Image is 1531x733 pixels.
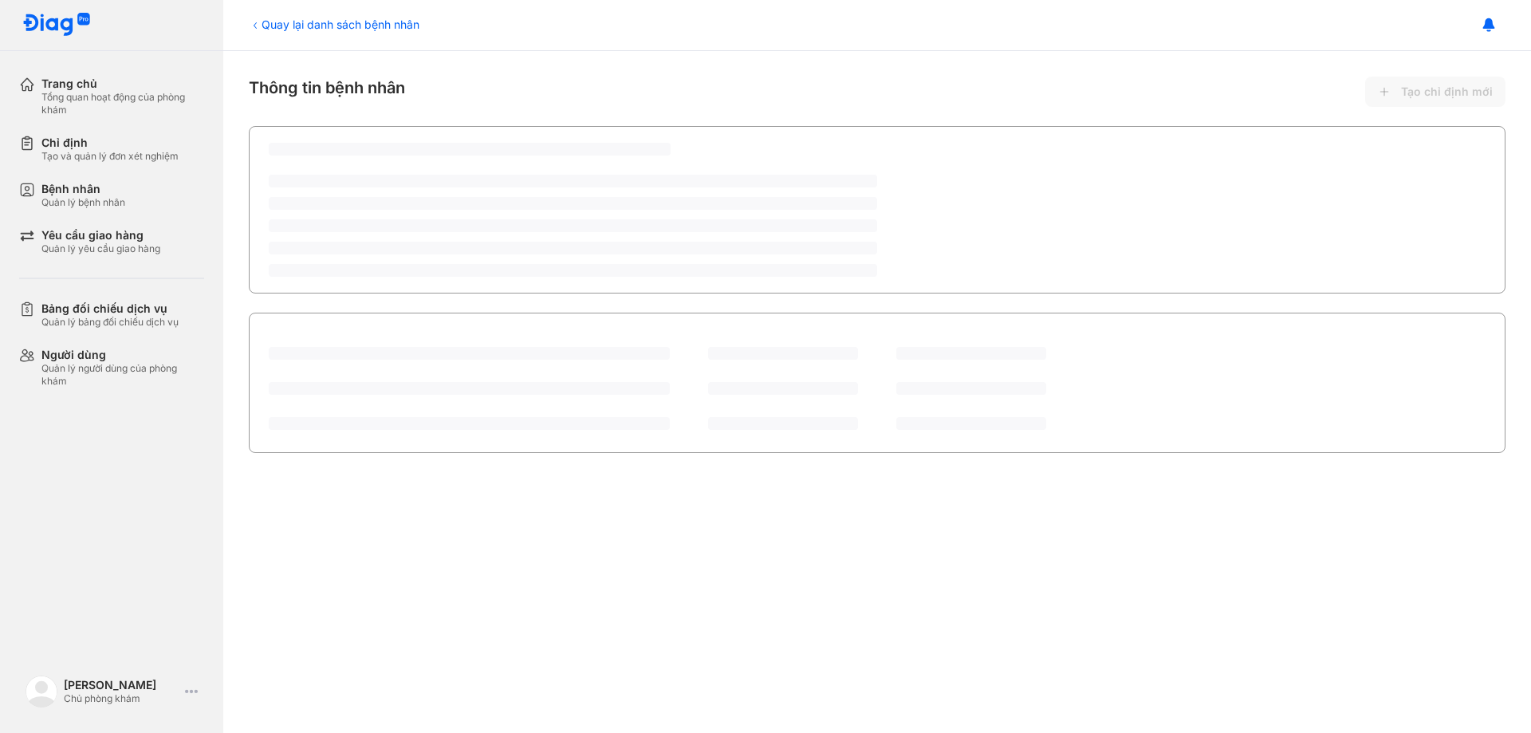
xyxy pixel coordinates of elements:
div: Chỉ định [41,136,179,150]
span: ‌ [269,219,877,232]
div: Lịch sử chỉ định [269,328,365,347]
img: logo [26,676,57,707]
div: Thông tin bệnh nhân [249,77,1505,107]
span: ‌ [269,143,671,156]
span: ‌ [269,197,877,210]
span: ‌ [269,382,670,395]
span: ‌ [708,417,858,430]
div: Tổng quan hoạt động của phòng khám [41,91,204,116]
span: Tạo chỉ định mới [1401,85,1493,99]
div: Quản lý bảng đối chiếu dịch vụ [41,316,179,329]
span: ‌ [269,242,877,254]
div: Yêu cầu giao hàng [41,228,160,242]
span: ‌ [269,175,877,187]
button: Tạo chỉ định mới [1365,77,1505,107]
span: ‌ [269,417,670,430]
div: Tạo và quản lý đơn xét nghiệm [41,150,179,163]
div: Người dùng [41,348,204,362]
div: [PERSON_NAME] [64,678,179,692]
span: ‌ [896,417,1046,430]
span: ‌ [896,382,1046,395]
div: Quản lý người dùng của phòng khám [41,362,204,388]
span: ‌ [269,264,877,277]
div: Bảng đối chiếu dịch vụ [41,301,179,316]
img: logo [22,13,91,37]
div: Quản lý yêu cầu giao hàng [41,242,160,255]
div: Quay lại danh sách bệnh nhân [249,16,419,33]
div: Bệnh nhân [41,182,125,196]
div: Trang chủ [41,77,204,91]
span: ‌ [708,382,858,395]
span: ‌ [896,347,1046,360]
div: Chủ phòng khám [64,692,179,705]
div: Quản lý bệnh nhân [41,196,125,209]
span: ‌ [269,347,670,360]
span: ‌ [708,347,858,360]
